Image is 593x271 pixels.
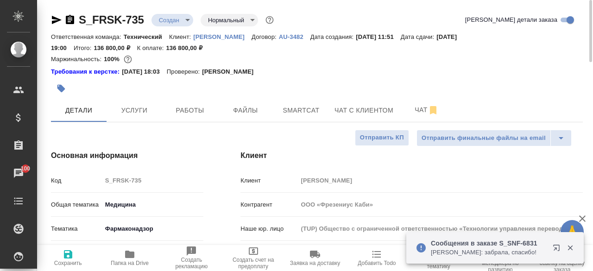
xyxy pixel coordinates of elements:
[161,245,222,271] button: Создать рекламацию
[297,222,583,235] input: Пустое поле
[264,14,276,26] button: Доп статусы указывают на важность/срочность заказа
[401,33,436,40] p: Дата сдачи:
[465,15,557,25] span: [PERSON_NAME] детали заказа
[99,245,160,271] button: Папка на Drive
[228,257,278,270] span: Создать счет на предоплату
[334,105,393,116] span: Чат с клиентом
[51,14,62,25] button: Скопировать ссылку для ЯМессенджера
[169,33,193,40] p: Клиент:
[166,44,209,51] p: 136 800,00 ₽
[122,67,167,76] p: [DATE] 18:03
[223,105,268,116] span: Файлы
[279,32,310,40] a: AU-3482
[111,260,149,266] span: Папка на Drive
[356,33,401,40] p: [DATE] 11:51
[431,248,547,257] p: [PERSON_NAME]: забрала, спасибо!
[51,176,102,185] p: Код
[15,164,36,173] span: 100
[297,198,583,211] input: Пустое поле
[102,174,204,187] input: Пустое поле
[428,105,439,116] svg: Отписаться
[240,200,297,209] p: Контрагент
[51,200,102,209] p: Общая тематика
[51,56,104,63] p: Маржинальность:
[79,13,144,26] a: S_FRSK-735
[122,53,134,65] button: 0.00 RUB;
[202,67,260,76] p: [PERSON_NAME]
[297,174,583,187] input: Пустое поле
[240,150,583,161] h4: Клиент
[252,33,279,40] p: Договор:
[156,16,182,24] button: Создан
[112,105,157,116] span: Услуги
[124,33,169,40] p: Технический
[284,245,346,271] button: Заявка на доставку
[404,104,449,116] span: Чат
[74,44,94,51] p: Итого:
[240,176,297,185] p: Клиент
[51,150,203,161] h4: Основная информация
[561,220,584,243] button: 🙏
[51,224,102,233] p: Тематика
[2,162,35,185] a: 100
[346,245,408,271] button: Добавить Todo
[51,33,124,40] p: Ответственная команда:
[193,33,252,40] p: [PERSON_NAME]
[205,16,247,24] button: Нормальный
[416,130,572,146] div: split button
[102,197,204,213] div: Медицина
[355,130,409,146] button: Отправить КП
[37,245,99,271] button: Сохранить
[201,14,258,26] div: Создан
[104,56,122,63] p: 100%
[290,260,340,266] span: Заявка на доставку
[57,105,101,116] span: Детали
[166,257,217,270] span: Создать рекламацию
[310,33,356,40] p: Дата создания:
[547,239,569,261] button: Открыть в новой вкладке
[416,130,551,146] button: Отправить финальные файлы на email
[102,221,204,237] div: Фармаконадзор
[51,78,71,99] button: Добавить тэг
[54,260,82,266] span: Сохранить
[431,239,547,248] p: Сообщения в заказе S_SNF-6831
[151,14,193,26] div: Создан
[561,244,580,252] button: Закрыть
[51,67,122,76] div: Нажми, чтобы открыть папку с инструкцией
[94,44,137,51] p: 136 800,00 ₽
[279,33,310,40] p: AU-3482
[360,132,404,143] span: Отправить КП
[564,222,580,241] span: 🙏
[193,32,252,40] a: [PERSON_NAME]
[279,105,323,116] span: Smartcat
[168,105,212,116] span: Работы
[422,133,546,144] span: Отправить финальные файлы на email
[240,224,297,233] p: Наше юр. лицо
[167,67,202,76] p: Проверено:
[358,260,396,266] span: Добавить Todo
[64,14,76,25] button: Скопировать ссылку
[222,245,284,271] button: Создать счет на предоплату
[137,44,166,51] p: К оплате:
[51,67,122,76] a: Требования к верстке:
